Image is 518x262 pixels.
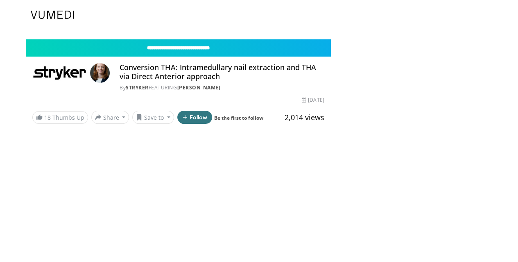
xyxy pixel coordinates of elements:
img: VuMedi Logo [31,11,74,19]
a: Be the first to follow [214,114,263,121]
div: By FEATURING [120,84,324,91]
a: [PERSON_NAME] [177,84,220,91]
button: Follow [177,111,213,124]
img: Stryker [32,63,87,83]
img: Avatar [90,63,110,83]
div: [DATE] [302,96,324,104]
span: 18 [44,114,51,121]
a: 18 Thumbs Up [32,111,88,124]
span: 2,014 views [285,112,324,122]
a: Stryker [126,84,149,91]
button: Save to [132,111,174,124]
button: Share [91,111,129,124]
h4: Conversion THA: Intramedullary nail extraction and THA via Direct Anterior approach [120,63,324,81]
